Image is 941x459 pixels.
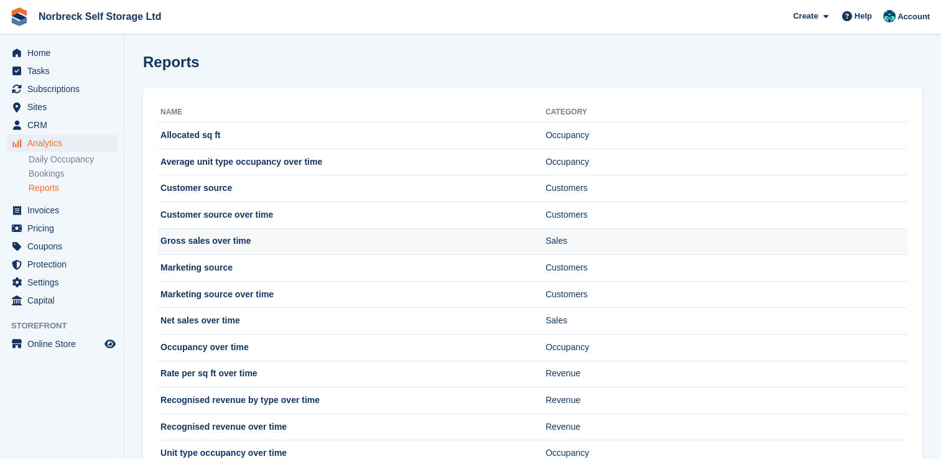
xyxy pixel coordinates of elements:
[11,320,124,332] span: Storefront
[158,361,545,387] td: Rate per sq ft over time
[6,116,118,134] a: menu
[6,62,118,80] a: menu
[6,80,118,98] a: menu
[545,361,907,387] td: Revenue
[34,6,166,27] a: Norbreck Self Storage Ltd
[27,80,102,98] span: Subscriptions
[27,335,102,353] span: Online Store
[29,182,118,194] a: Reports
[545,149,907,175] td: Occupancy
[158,103,545,123] th: Name
[6,202,118,219] a: menu
[27,62,102,80] span: Tasks
[897,11,930,23] span: Account
[27,98,102,116] span: Sites
[545,308,907,335] td: Sales
[29,168,118,180] a: Bookings
[27,238,102,255] span: Coupons
[158,202,545,228] td: Customer source over time
[6,220,118,237] a: menu
[6,335,118,353] a: menu
[6,134,118,152] a: menu
[27,202,102,219] span: Invoices
[158,334,545,361] td: Occupancy over time
[158,228,545,255] td: Gross sales over time
[855,10,872,22] span: Help
[6,256,118,273] a: menu
[545,387,907,414] td: Revenue
[10,7,29,26] img: stora-icon-8386f47178a22dfd0bd8f6a31ec36ba5ce8667c1dd55bd0f319d3a0aa187defe.svg
[158,255,545,282] td: Marketing source
[545,123,907,149] td: Occupancy
[6,44,118,62] a: menu
[6,238,118,255] a: menu
[27,134,102,152] span: Analytics
[545,202,907,228] td: Customers
[6,98,118,116] a: menu
[545,281,907,308] td: Customers
[6,292,118,309] a: menu
[158,387,545,414] td: Recognised revenue by type over time
[545,175,907,202] td: Customers
[158,414,545,440] td: Recognised revenue over time
[793,10,818,22] span: Create
[545,414,907,440] td: Revenue
[158,308,545,335] td: Net sales over time
[545,334,907,361] td: Occupancy
[27,274,102,291] span: Settings
[883,10,896,22] img: Sally King
[27,44,102,62] span: Home
[27,256,102,273] span: Protection
[545,103,907,123] th: Category
[158,175,545,202] td: Customer source
[27,292,102,309] span: Capital
[27,116,102,134] span: CRM
[29,154,118,165] a: Daily Occupancy
[158,281,545,308] td: Marketing source over time
[6,274,118,291] a: menu
[545,255,907,282] td: Customers
[545,228,907,255] td: Sales
[143,53,200,70] h1: Reports
[158,149,545,175] td: Average unit type occupancy over time
[158,123,545,149] td: Allocated sq ft
[103,336,118,351] a: Preview store
[27,220,102,237] span: Pricing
